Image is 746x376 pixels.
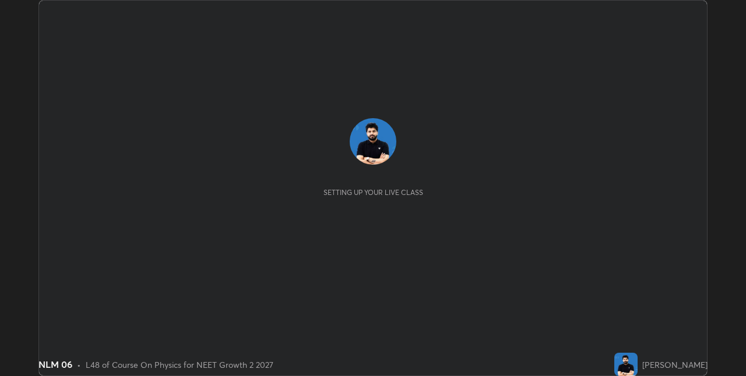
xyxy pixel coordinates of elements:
div: [PERSON_NAME] [642,359,708,371]
div: Setting up your live class [323,188,423,197]
div: • [77,359,81,371]
img: 83a18a2ccf0346ec988349b1c8dfe260.jpg [614,353,638,376]
div: L48 of Course On Physics for NEET Growth 2 2027 [86,359,273,371]
div: NLM 06 [38,357,72,371]
img: 83a18a2ccf0346ec988349b1c8dfe260.jpg [350,118,396,165]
